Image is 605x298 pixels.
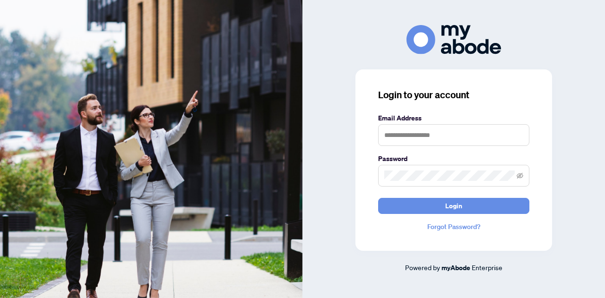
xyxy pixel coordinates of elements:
[378,221,529,232] a: Forgot Password?
[441,263,470,273] a: myAbode
[517,172,523,179] span: eye-invisible
[405,263,440,272] span: Powered by
[472,263,502,272] span: Enterprise
[378,88,529,102] h3: Login to your account
[378,113,529,123] label: Email Address
[378,153,529,164] label: Password
[445,198,462,213] span: Login
[378,198,529,214] button: Login
[406,25,501,54] img: ma-logo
